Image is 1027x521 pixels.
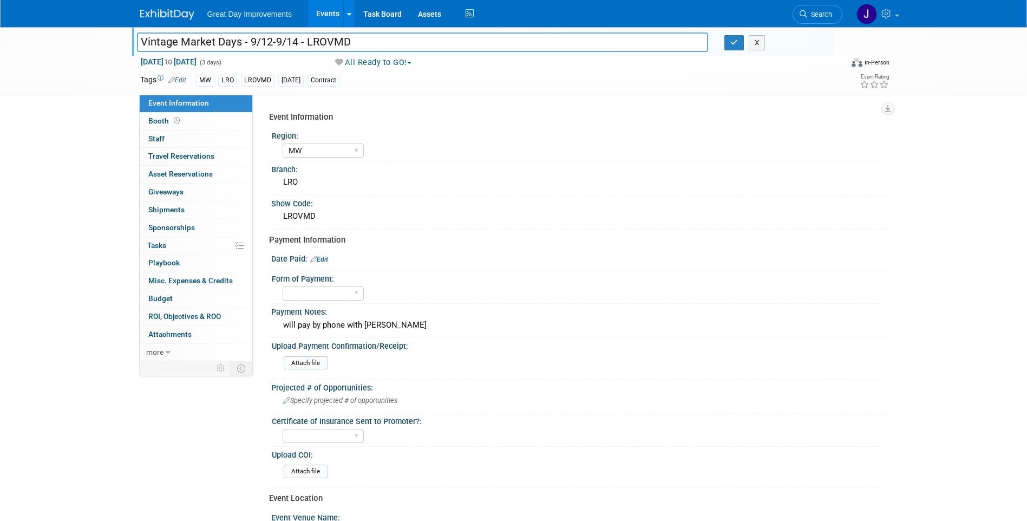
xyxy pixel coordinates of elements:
[279,208,879,225] div: LROVMD
[148,152,214,160] span: Travel Reservations
[779,56,890,73] div: Event Format
[140,219,252,237] a: Sponsorships
[140,272,252,290] a: Misc. Expenses & Credits
[148,116,182,125] span: Booth
[140,95,252,112] a: Event Information
[147,241,166,250] span: Tasks
[140,290,252,308] a: Budget
[163,57,174,66] span: to
[140,308,252,325] a: ROI, Objectives & ROO
[271,196,887,209] div: Show Code:
[241,75,274,86] div: LROVMD
[272,338,882,351] div: Upload Payment Confirmation/Receipt:
[140,166,252,183] a: Asset Reservations
[196,75,214,86] div: MW
[860,74,889,80] div: Event Rating
[308,75,339,86] div: Contract
[140,131,252,148] a: Staff
[310,256,328,263] a: Edit
[207,10,292,18] span: Great Day Improvements
[271,304,887,317] div: Payment Notes:
[283,396,397,405] span: Specify projected # of opportunities
[148,205,185,214] span: Shipments
[168,76,186,84] a: Edit
[230,361,252,375] td: Toggle Event Tabs
[148,170,213,178] span: Asset Reservations
[148,294,173,303] span: Budget
[140,57,197,67] span: [DATE] [DATE]
[140,237,252,255] a: Tasks
[148,223,195,232] span: Sponsorships
[140,344,252,361] a: more
[864,58,889,67] div: In-Person
[172,116,182,125] span: Booth not reserved yet
[218,75,237,86] div: LRO
[807,10,832,18] span: Search
[140,113,252,130] a: Booth
[279,317,879,334] div: will pay by phone with [PERSON_NAME]
[146,348,163,356] span: more
[148,330,192,338] span: Attachments
[140,201,252,219] a: Shipments
[271,251,887,265] div: Date Paid:
[272,271,882,284] div: Form of Payment:
[140,74,186,87] td: Tags
[271,380,887,393] div: Projected # of Opportunities:
[272,413,882,427] div: Certificate of Insurance Sent to Promoter?:
[272,128,882,141] div: Region:
[148,258,180,267] span: Playbook
[852,58,862,67] img: Format-Inperson.png
[279,174,879,191] div: LRO
[148,187,184,196] span: Giveaways
[148,134,165,143] span: Staff
[199,59,221,66] span: (3 days)
[140,255,252,272] a: Playbook
[269,493,879,504] div: Event Location
[148,276,233,285] span: Misc. Expenses & Credits
[269,112,879,123] div: Event Information
[272,447,882,460] div: Upload COI:
[148,312,221,321] span: ROI, Objectives & ROO
[140,148,252,165] a: Travel Reservations
[793,5,842,24] a: Search
[331,57,416,68] button: All Ready to GO!
[212,361,231,375] td: Personalize Event Tab Strip
[269,235,879,246] div: Payment Information
[140,326,252,343] a: Attachments
[148,99,209,107] span: Event Information
[749,35,766,50] button: X
[278,75,304,86] div: [DATE]
[856,4,877,24] img: Jennifer Hockstra
[140,9,194,20] img: ExhibitDay
[140,184,252,201] a: Giveaways
[271,161,887,175] div: Branch:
